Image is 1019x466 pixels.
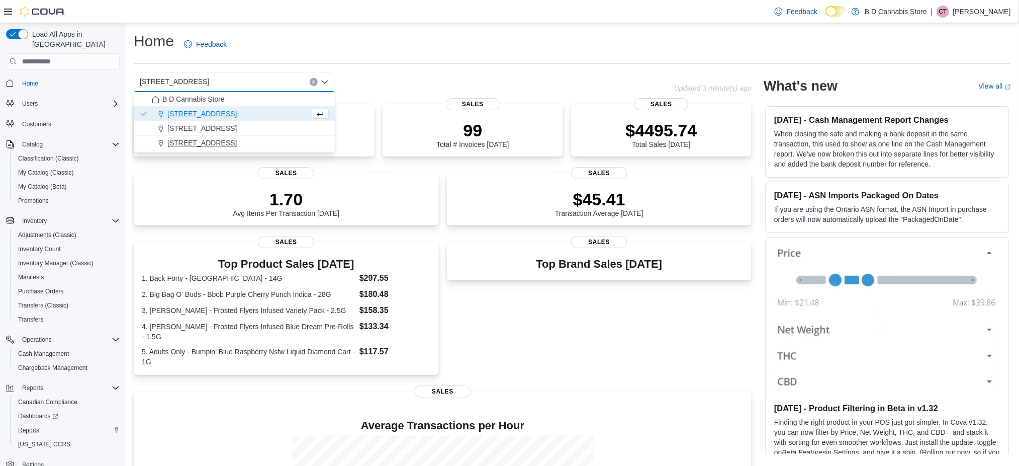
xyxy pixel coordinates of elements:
[14,362,91,374] a: Chargeback Management
[825,6,847,17] input: Dark Mode
[14,167,78,179] a: My Catalog (Classic)
[10,284,124,298] button: Purchase Orders
[18,98,120,110] span: Users
[979,82,1011,90] a: View allExternal link
[22,140,43,148] span: Catalog
[18,138,120,150] span: Catalog
[142,322,355,342] dt: 4. [PERSON_NAME] - Frosted Flyers Infused Blue Dream Pre-Rolls - 1.5G
[931,6,933,18] p: |
[14,152,83,165] a: Classification (Classic)
[22,80,38,88] span: Home
[10,166,124,180] button: My Catalog (Classic)
[18,382,47,394] button: Reports
[10,194,124,208] button: Promotions
[14,195,53,207] a: Promotions
[22,120,51,128] span: Customers
[436,120,509,148] div: Total # Invoices [DATE]
[634,98,689,110] span: Sales
[14,438,74,450] a: [US_STATE] CCRS
[134,136,335,150] button: [STREET_ADDRESS]
[18,398,77,406] span: Canadian Compliance
[14,195,120,207] span: Promotions
[14,167,120,179] span: My Catalog (Classic)
[18,259,94,267] span: Inventory Manager (Classic)
[14,299,72,312] a: Transfers (Classic)
[14,396,81,408] a: Canadian Compliance
[233,189,339,209] p: 1.70
[22,384,43,392] span: Reports
[14,257,98,269] a: Inventory Manager (Classic)
[953,6,1011,18] p: [PERSON_NAME]
[18,169,74,177] span: My Catalog (Classic)
[18,183,67,191] span: My Catalog (Beta)
[20,7,65,17] img: Cova
[134,31,174,51] h1: Home
[162,94,225,104] span: B D Cannabis Store
[14,285,120,297] span: Purchase Orders
[359,288,431,300] dd: $180.48
[18,412,58,420] span: Dashboards
[134,107,335,121] button: [STREET_ADDRESS]
[359,304,431,317] dd: $158.35
[18,245,61,253] span: Inventory Count
[787,7,817,17] span: Feedback
[134,121,335,136] button: [STREET_ADDRESS]
[14,362,120,374] span: Chargeback Management
[14,438,120,450] span: Washington CCRS
[18,154,79,163] span: Classification (Classic)
[167,138,237,148] span: [STREET_ADDRESS]
[14,299,120,312] span: Transfers (Classic)
[18,231,76,239] span: Adjustments (Classic)
[18,301,68,309] span: Transfers (Classic)
[10,228,124,242] button: Adjustments (Classic)
[10,180,124,194] button: My Catalog (Beta)
[10,151,124,166] button: Classification (Classic)
[10,256,124,270] button: Inventory Manager (Classic)
[22,217,47,225] span: Inventory
[571,236,627,248] span: Sales
[10,409,124,423] a: Dashboards
[14,348,73,360] a: Cash Management
[774,403,1000,413] h3: [DATE] - Product Filtering in Beta in v1.32
[2,381,124,395] button: Reports
[18,215,120,227] span: Inventory
[167,123,237,133] span: [STREET_ADDRESS]
[10,347,124,361] button: Cash Management
[14,243,65,255] a: Inventory Count
[142,289,355,299] dt: 2. Big Bag O' Buds - Bbob Purple Cherry Punch Indica - 28G
[14,229,80,241] a: Adjustments (Classic)
[10,395,124,409] button: Canadian Compliance
[771,2,821,22] a: Feedback
[14,410,120,422] span: Dashboards
[2,97,124,111] button: Users
[626,120,697,140] p: $4495.74
[142,273,355,283] dt: 1. Back Forty - [GEOGRAPHIC_DATA] - 14G
[937,6,949,18] div: Cody Tomlinson
[18,197,49,205] span: Promotions
[18,273,44,281] span: Manifests
[10,298,124,313] button: Transfers (Classic)
[14,229,120,241] span: Adjustments (Classic)
[2,137,124,151] button: Catalog
[142,347,355,367] dt: 5. Adults Only - Bumpin' Blue Raspberry Nsfw Liquid Diamond Cart - 1G
[258,236,314,248] span: Sales
[22,100,38,108] span: Users
[674,84,752,92] p: Updated 3 minute(s) ago
[22,336,52,344] span: Operations
[14,396,120,408] span: Canadian Compliance
[18,364,87,372] span: Chargeback Management
[28,29,120,49] span: Load All Apps in [GEOGRAPHIC_DATA]
[134,92,335,150] div: Choose from the following options
[18,76,120,89] span: Home
[14,181,120,193] span: My Catalog (Beta)
[359,346,431,358] dd: $117.57
[14,314,120,326] span: Transfers
[415,385,471,398] span: Sales
[310,78,318,86] button: Clear input
[18,334,56,346] button: Operations
[774,129,1000,169] p: When closing the safe and making a bank deposit in the same transaction, this used to show as one...
[18,118,120,130] span: Customers
[18,138,47,150] button: Catalog
[18,440,70,448] span: [US_STATE] CCRS
[10,423,124,437] button: Reports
